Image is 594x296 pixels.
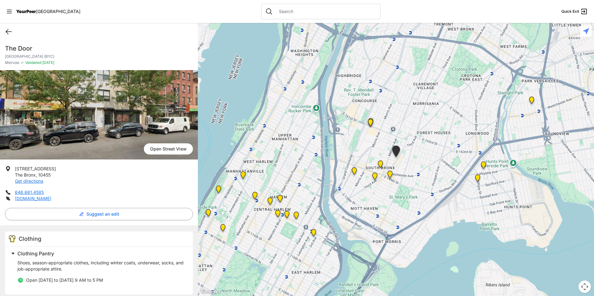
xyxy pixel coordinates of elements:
[386,171,394,181] div: The Bronx Pride Center
[5,208,193,220] button: Suggest an edit
[310,229,318,239] div: Main Location
[25,60,41,65] span: Validated
[578,280,591,293] button: Map camera controls
[215,186,222,195] div: Manhattan
[5,54,193,59] p: [GEOGRAPHIC_DATA] (BYC)
[480,161,487,171] div: Living Room 24-Hour Drop-In Center
[16,10,80,13] a: YourPeer[GEOGRAPHIC_DATA]
[15,178,43,184] a: Get directions
[266,197,274,207] div: Uptown/Harlem DYCD Youth Drop-in Center
[199,288,220,296] a: Open this area in Google Maps (opens a new window)
[38,172,51,177] span: 10455
[367,118,375,128] div: Bronx
[36,172,37,177] span: ,
[283,211,291,221] div: Manhattan
[36,9,80,14] span: [GEOGRAPHIC_DATA]
[561,8,588,15] a: Quick Exit
[276,195,284,205] div: Manhattan
[15,190,44,195] a: 646.661.4585
[41,60,54,65] span: [DATE]
[86,211,119,217] span: Suggest an edit
[16,9,36,14] span: YourPeer
[528,96,536,106] div: East Tremont Head Start
[251,192,259,202] div: The PILLARS – Holistic Recovery Support
[292,212,300,222] div: East Harlem
[21,60,24,65] span: ✓
[275,8,377,15] input: Search
[144,143,193,155] a: Open Street View
[15,172,36,177] span: The Bronx
[391,146,401,159] div: Bronx Youth Center (BYC)
[19,235,41,242] span: Clothing
[5,60,19,65] span: Melrose
[26,277,103,283] span: Open [DATE] to [DATE] 9 AM to 5 PM
[199,288,220,296] img: Google
[15,196,51,201] a: [DOMAIN_NAME]
[219,224,227,234] div: The Cathedral Church of St. John the Divine
[367,119,374,129] div: South Bronx NeON Works
[17,260,185,272] p: Shoes, season-appropriate clothes, including winter coats, underwear, socks, and job-appropriate ...
[561,9,579,14] span: Quick Exit
[204,209,212,219] div: Ford Hall
[17,250,54,257] span: Clothing Pantry
[377,160,384,170] div: The Bronx
[5,44,193,53] h1: The Door
[15,166,56,171] span: [STREET_ADDRESS]
[350,167,358,177] div: Harm Reduction Center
